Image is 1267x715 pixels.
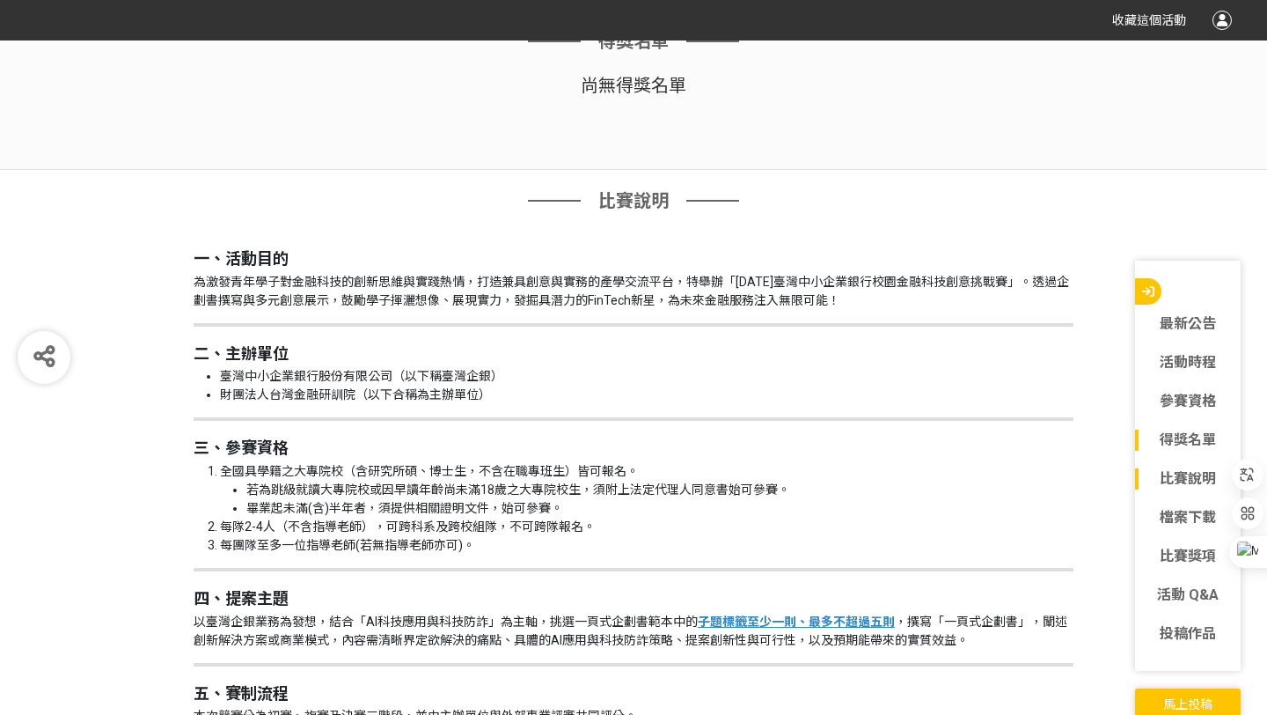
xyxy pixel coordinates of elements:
[698,615,895,629] u: 子題標籤至少一則、最多不超過五則
[1135,546,1241,567] a: 比賽獎項
[581,75,616,96] span: 尚無
[1135,313,1241,335] a: 最新公告
[1135,430,1241,451] a: 得獎名單
[220,536,1073,555] li: 每團隊至多一位指導老師(若無指導老師亦可)。
[220,367,1073,386] li: 臺灣中小企業銀行股份有限公司（以下稱臺灣企銀）
[194,249,289,268] strong: 一、活動目的
[246,499,1073,518] li: 畢業起未滿(含)半年者，須提供相關證明文件，始可參賽。
[194,613,1073,650] p: 以臺灣企銀業務為發想，結合「AI科技應用與科技防詐」為主軸，挑選一頁式企劃書範本中的 ，撰寫「一頁式企劃書」，闡述創新解決方案或商業模式，內容需清晰界定欲解決的痛點、具體的AI應用與科技防詐策略...
[194,589,289,608] strong: 四、提案主題
[1112,13,1186,27] span: 收藏這個活動
[1163,697,1212,711] span: 馬上投稿
[194,439,289,457] strong: 三、參賽資格
[1135,352,1241,373] a: 活動時程
[598,188,669,214] span: 比賽說明
[194,344,289,363] strong: 二、主辦單位
[220,518,1073,536] li: 每隊2-4人（不含指導老師），可跨科系及跨校組隊，不可跨隊報名。
[220,386,1073,404] li: 財團法人台灣金融研訓院（以下合稱為主辦單位）
[616,75,686,96] span: 得獎名單
[1135,507,1241,528] a: 檔案下載
[1135,391,1241,412] a: 參賽資格
[1135,623,1241,645] a: 投稿作品
[246,481,1073,499] li: 若為跳級就讀大專院校或因早讀年齡尚未滿18歲之大專院校生，須附上法定代理人同意書始可參賽。
[220,462,1073,518] li: 全國具學籍之大專院校（含研究所碩、博士生，不含在職專班生）皆可報名。
[194,684,289,703] strong: 五、賽制流程
[1135,468,1241,490] a: 比賽說明
[194,273,1073,310] p: 為激發青年學子對金融科技的創新思維與實踐熱情，打造兼具創意與實務的產學交流平台，特舉辦「[DATE]臺灣中小企業銀行校園金融科技創意挑戰賽」。透過企劃書撰寫與多元創意展示，鼓勵學子揮灑想像、展現...
[1135,585,1241,606] a: 活動 Q&A
[598,28,669,55] span: 得獎名單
